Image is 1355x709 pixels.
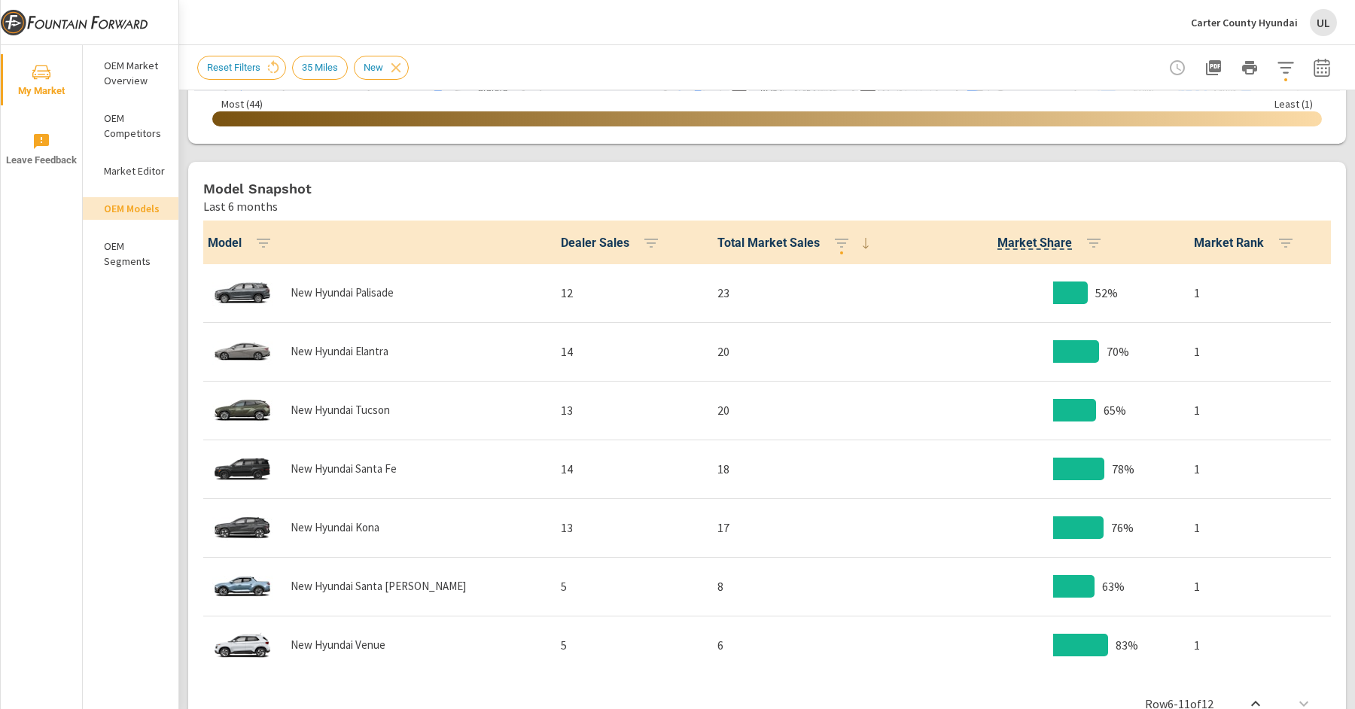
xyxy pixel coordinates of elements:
img: glamour [212,622,273,668]
p: 8 [717,577,912,595]
span: Total Market Sales [717,234,875,252]
span: Dealer Sales [561,234,666,252]
p: 14 [561,342,693,361]
img: glamour [212,564,273,609]
p: 17 [717,519,912,537]
p: 1 [1194,342,1328,361]
img: glamour [212,388,273,433]
div: OEM Models [83,197,178,220]
p: 83% [1116,636,1138,654]
p: 13 [561,401,693,419]
p: New Hyundai Santa Fe [291,462,397,476]
span: Model Sales / Total Market Sales. [Market = within dealer PMA (or 60 miles if no PMA is defined) ... [997,234,1072,252]
p: 1 [1194,401,1328,419]
img: glamour [212,329,273,374]
p: New Hyundai Palisade [291,286,394,300]
div: New [354,56,409,80]
p: 1 [1194,460,1328,478]
p: Market Editor [104,163,166,178]
p: New Hyundai Tucson [291,403,390,417]
p: Most ( 44 ) [221,97,263,111]
span: 35 Miles [293,62,347,73]
p: 63% [1102,577,1125,595]
button: "Export Report to PDF" [1198,53,1229,83]
button: Print Report [1235,53,1265,83]
span: Market Rank [1194,234,1301,252]
p: 1 [1194,636,1328,654]
div: Reset Filters [197,56,286,80]
p: 20 [717,342,912,361]
p: OEM Competitors [104,111,166,141]
div: nav menu [1,45,82,184]
p: 6 [717,636,912,654]
p: New Hyundai Elantra [291,345,388,358]
img: glamour [212,270,273,315]
p: 5 [561,636,693,654]
p: 18 [717,460,912,478]
span: Leave Feedback [5,132,78,169]
span: Market Share [997,234,1109,252]
button: Apply Filters [1271,53,1301,83]
p: 13 [561,519,693,537]
img: glamour [212,446,273,491]
div: UL [1310,9,1337,36]
p: 1 [1194,519,1328,537]
p: 14 [561,460,693,478]
p: 1 [1194,577,1328,595]
span: Model [208,234,279,252]
p: Least ( 1 ) [1274,97,1313,111]
p: 1 [1194,284,1328,302]
p: Last 6 months [203,197,278,215]
p: 12 [561,284,693,302]
img: glamour [212,505,273,550]
p: OEM Market Overview [104,58,166,88]
div: OEM Market Overview [83,54,178,92]
p: New Hyundai Santa [PERSON_NAME] [291,580,466,593]
p: 76% [1111,519,1134,537]
button: Select Date Range [1307,53,1337,83]
p: 20 [717,401,912,419]
p: 52% [1095,284,1118,302]
p: 65% [1104,401,1126,419]
p: 23 [717,284,912,302]
span: Reset Filters [198,62,269,73]
p: OEM Models [104,201,166,216]
p: 70% [1107,342,1129,361]
span: New [355,62,392,73]
div: OEM Segments [83,235,178,272]
p: 78% [1112,460,1134,478]
div: OEM Competitors [83,107,178,145]
div: Market Editor [83,160,178,182]
p: Carter County Hyundai [1191,16,1298,29]
p: 5 [561,577,693,595]
h5: Model Snapshot [203,181,312,196]
p: New Hyundai Kona [291,521,379,534]
span: My Market [5,63,78,100]
p: OEM Segments [104,239,166,269]
p: New Hyundai Venue [291,638,385,652]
